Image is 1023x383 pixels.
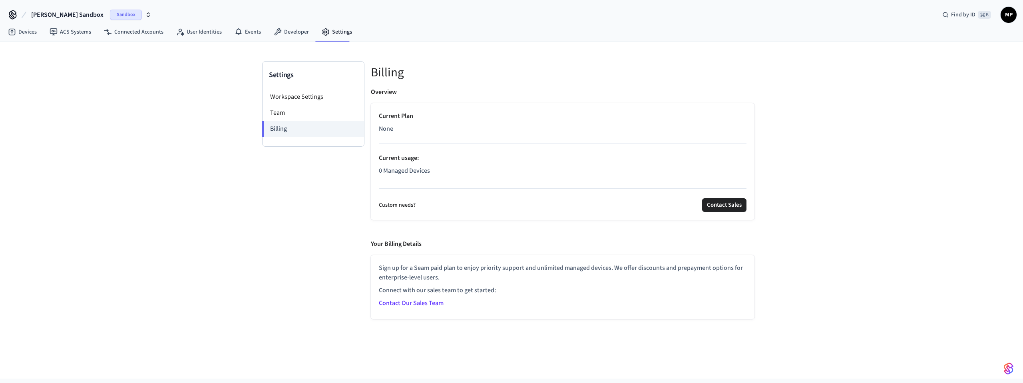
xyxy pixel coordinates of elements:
p: 0 Managed Devices [379,166,746,176]
span: MP [1001,8,1016,22]
p: Sign up for a Seam paid plan to enjoy priority support and unlimited managed devices. We offer di... [379,263,746,282]
p: Your Billing Details [371,239,422,249]
a: Devices [2,25,43,39]
a: Developer [267,25,315,39]
h3: Settings [269,70,358,81]
p: Current Plan [379,111,746,121]
p: Connect with our sales team to get started: [379,285,746,295]
img: SeamLogoGradient.69752ec5.svg [1004,362,1013,375]
p: Overview [371,87,397,97]
span: Sandbox [110,10,142,20]
span: None [379,124,393,134]
li: Team [263,105,364,121]
button: Contact Sales [702,198,746,212]
a: Connected Accounts [98,25,170,39]
div: Find by ID⌘ K [936,8,997,22]
span: [PERSON_NAME] Sandbox [31,10,103,20]
button: MP [1001,7,1017,23]
a: Events [228,25,267,39]
a: ACS Systems [43,25,98,39]
a: Contact Our Sales Team [379,299,444,307]
li: Billing [262,121,364,137]
span: Find by ID [951,11,975,19]
a: User Identities [170,25,228,39]
a: Settings [315,25,358,39]
span: ⌘ K [978,11,991,19]
li: Workspace Settings [263,89,364,105]
p: Current usage : [379,153,746,163]
h5: Billing [371,64,754,81]
div: Custom needs? [379,198,746,212]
